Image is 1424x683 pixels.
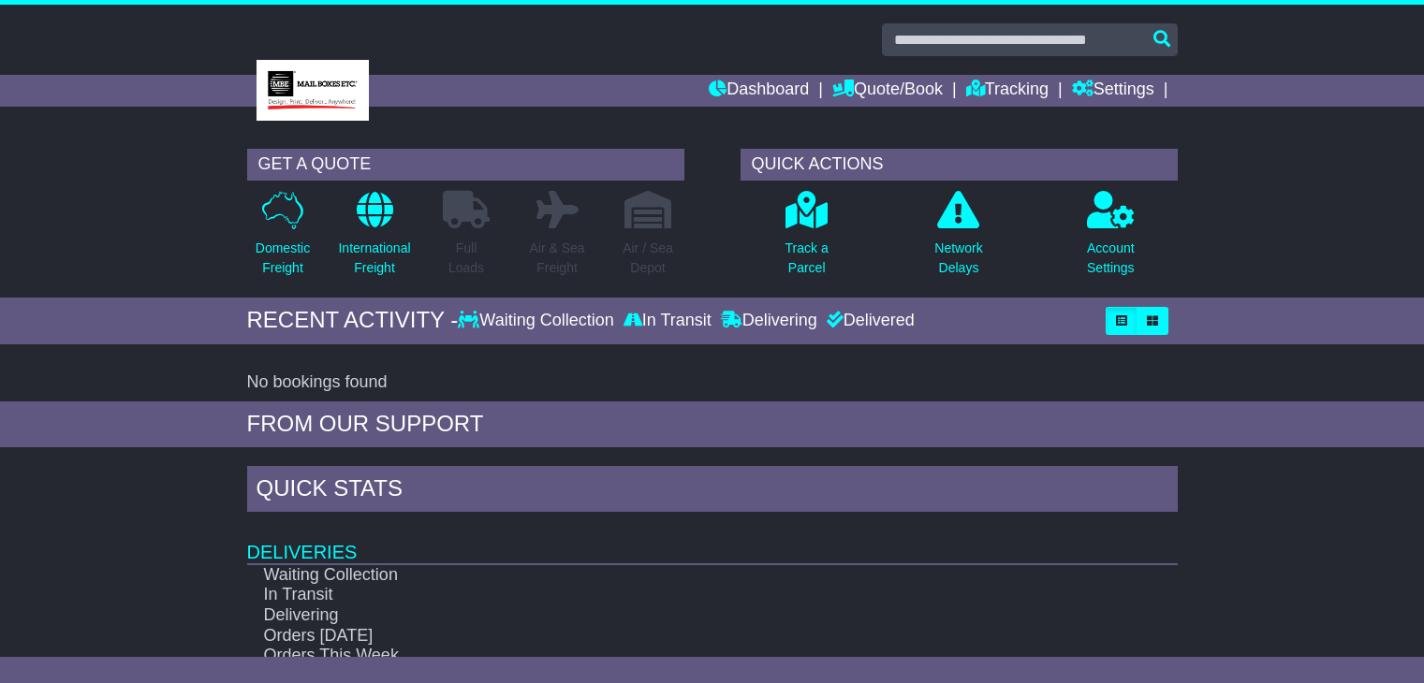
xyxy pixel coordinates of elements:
[933,190,983,288] a: NetworkDelays
[247,585,1087,605] td: In Transit
[247,466,1178,516] div: Quick Stats
[247,626,1087,647] td: Orders [DATE]
[255,190,311,288] a: DomesticFreight
[934,239,982,278] p: Network Delays
[966,75,1049,107] a: Tracking
[822,311,915,331] div: Delivered
[1072,75,1154,107] a: Settings
[785,239,829,278] p: Track a Parcel
[247,372,1178,393] div: No bookings found
[338,239,410,278] p: International Freight
[247,307,459,334] div: RECENT ACTIVITY -
[741,149,1178,181] div: QUICK ACTIONS
[619,311,716,331] div: In Transit
[709,75,809,107] a: Dashboard
[785,190,829,288] a: Track aParcel
[247,605,1087,626] td: Delivering
[247,516,1178,564] td: Deliveries
[529,239,584,278] p: Air & Sea Freight
[247,564,1087,586] td: Waiting Collection
[716,311,822,331] div: Delivering
[247,149,684,181] div: GET A QUOTE
[443,239,490,278] p: Full Loads
[1087,239,1135,278] p: Account Settings
[256,239,310,278] p: Domestic Freight
[832,75,943,107] a: Quote/Book
[247,411,1178,438] div: FROM OUR SUPPORT
[337,190,411,288] a: InternationalFreight
[623,239,673,278] p: Air / Sea Depot
[1086,190,1136,288] a: AccountSettings
[247,646,1087,666] td: Orders This Week
[458,311,618,331] div: Waiting Collection
[257,60,369,121] img: MBE Bulimba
